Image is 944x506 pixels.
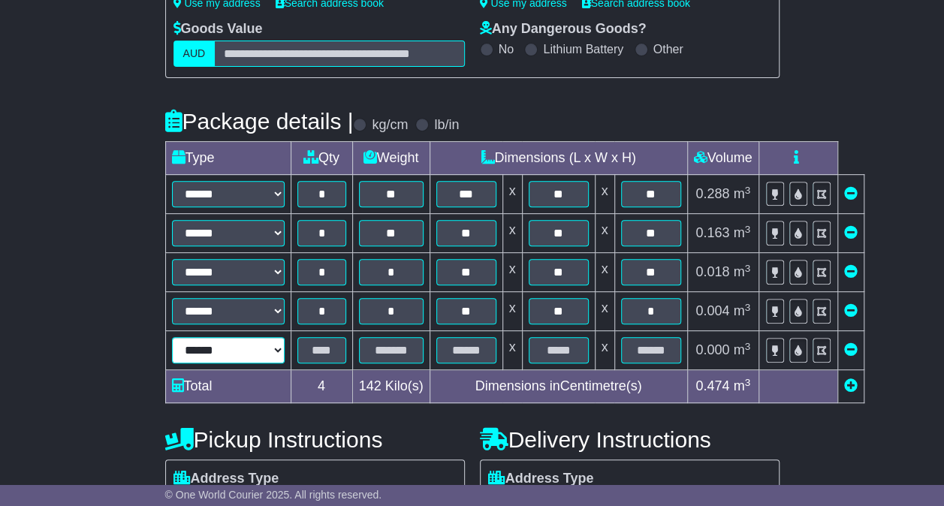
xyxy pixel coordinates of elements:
[173,21,263,38] label: Goods Value
[165,142,291,175] td: Type
[502,292,522,331] td: x
[695,378,729,393] span: 0.474
[733,342,750,357] span: m
[165,109,354,134] h4: Package details |
[844,378,858,393] a: Add new item
[844,186,858,201] a: Remove this item
[173,41,216,67] label: AUD
[733,186,750,201] span: m
[695,225,729,240] span: 0.163
[695,303,729,318] span: 0.004
[352,370,430,403] td: Kilo(s)
[595,253,614,292] td: x
[502,214,522,253] td: x
[430,370,687,403] td: Dimensions in Centimetre(s)
[480,427,780,452] h4: Delivery Instructions
[352,142,430,175] td: Weight
[744,341,750,352] sup: 3
[687,142,759,175] td: Volume
[595,292,614,331] td: x
[165,489,382,501] span: © One World Courier 2025. All rights reserved.
[291,370,352,403] td: 4
[695,186,729,201] span: 0.288
[844,303,858,318] a: Remove this item
[502,253,522,292] td: x
[844,225,858,240] a: Remove this item
[744,185,750,196] sup: 3
[844,264,858,279] a: Remove this item
[502,331,522,370] td: x
[165,370,291,403] td: Total
[173,471,279,487] label: Address Type
[595,331,614,370] td: x
[595,175,614,214] td: x
[844,342,858,357] a: Remove this item
[744,377,750,388] sup: 3
[733,225,750,240] span: m
[480,21,647,38] label: Any Dangerous Goods?
[543,42,623,56] label: Lithium Battery
[744,263,750,274] sup: 3
[653,42,683,56] label: Other
[291,142,352,175] td: Qty
[434,117,459,134] label: lb/in
[695,342,729,357] span: 0.000
[372,117,408,134] label: kg/cm
[488,471,594,487] label: Address Type
[695,264,729,279] span: 0.018
[430,142,687,175] td: Dimensions (L x W x H)
[744,302,750,313] sup: 3
[744,224,750,235] sup: 3
[499,42,514,56] label: No
[733,264,750,279] span: m
[165,427,465,452] h4: Pickup Instructions
[595,214,614,253] td: x
[733,378,750,393] span: m
[359,378,382,393] span: 142
[733,303,750,318] span: m
[502,175,522,214] td: x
